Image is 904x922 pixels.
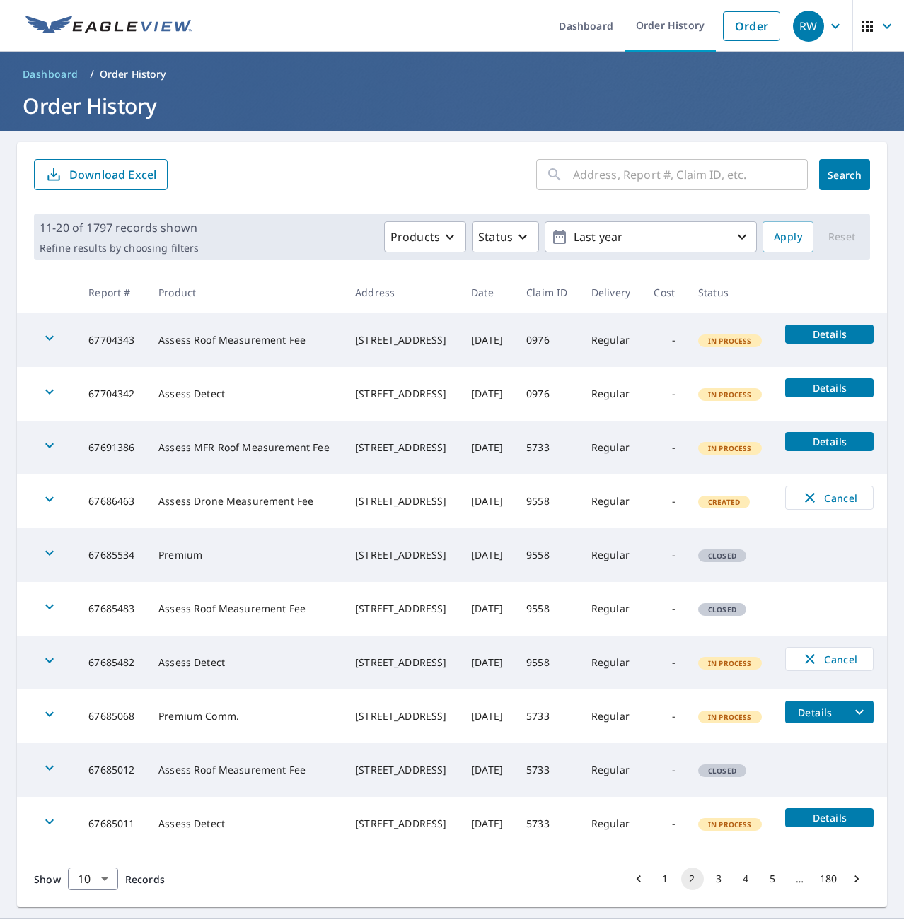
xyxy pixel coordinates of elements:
span: In Process [700,712,760,722]
button: Go to previous page [627,868,650,890]
div: [STREET_ADDRESS] [355,817,448,831]
span: Details [794,811,865,824]
h1: Order History [17,91,887,120]
td: [DATE] [460,313,515,367]
td: 67686463 [77,474,147,528]
button: Go to page 1 [654,868,677,890]
th: Date [460,272,515,313]
nav: breadcrumb [17,63,887,86]
td: - [642,421,687,474]
p: Refine results by choosing filters [40,242,199,255]
div: Show 10 records [68,868,118,890]
span: In Process [700,819,760,829]
p: Order History [100,67,166,81]
span: Closed [700,605,745,614]
td: 9558 [515,636,580,689]
div: [STREET_ADDRESS] [355,602,448,616]
td: - [642,743,687,797]
td: [DATE] [460,582,515,636]
td: 67704342 [77,367,147,421]
button: detailsBtn-67685011 [785,808,874,827]
button: Cancel [785,486,874,510]
span: In Process [700,336,760,346]
td: Regular [580,743,643,797]
button: detailsBtn-67704342 [785,378,874,397]
th: Delivery [580,272,643,313]
td: [DATE] [460,689,515,743]
td: 67685068 [77,689,147,743]
span: Details [794,327,865,341]
td: 0976 [515,313,580,367]
td: Assess Roof Measurement Fee [147,313,344,367]
td: 9558 [515,528,580,582]
button: Search [819,159,870,190]
p: Download Excel [69,167,156,182]
td: Regular [580,421,643,474]
div: RW [793,11,824,42]
span: Cancel [800,650,859,667]
td: 67685534 [77,528,147,582]
td: 67685482 [77,636,147,689]
li: / [90,66,94,83]
div: [STREET_ADDRESS] [355,763,448,777]
td: 5733 [515,421,580,474]
a: Dashboard [17,63,84,86]
td: - [642,689,687,743]
th: Product [147,272,344,313]
td: - [642,797,687,851]
button: Go to page 180 [816,868,841,890]
td: Premium [147,528,344,582]
td: - [642,528,687,582]
td: [DATE] [460,528,515,582]
div: 10 [68,859,118,899]
span: Closed [700,551,745,561]
td: [DATE] [460,367,515,421]
td: [DATE] [460,474,515,528]
button: detailsBtn-67691386 [785,432,874,451]
td: Regular [580,528,643,582]
td: Regular [580,367,643,421]
input: Address, Report #, Claim ID, etc. [573,155,808,194]
td: 5733 [515,689,580,743]
div: [STREET_ADDRESS] [355,333,448,347]
button: Go to page 5 [762,868,784,890]
button: Status [472,221,539,252]
td: Regular [580,797,643,851]
span: Records [125,873,165,886]
div: [STREET_ADDRESS] [355,440,448,455]
td: 9558 [515,474,580,528]
span: In Process [700,390,760,399]
td: 5733 [515,797,580,851]
span: Show [34,873,61,886]
td: [DATE] [460,636,515,689]
td: Assess Drone Measurement Fee [147,474,344,528]
td: Assess Detect [147,367,344,421]
th: Report # [77,272,147,313]
td: - [642,313,687,367]
button: page 2 [681,868,704,890]
td: Assess Roof Measurement Fee [147,743,344,797]
span: In Process [700,443,760,453]
td: Assess Detect [147,797,344,851]
p: Last year [568,225,734,250]
td: Regular [580,313,643,367]
nav: pagination navigation [625,868,870,890]
th: Cost [642,272,687,313]
p: Status [478,228,513,245]
p: Products [390,228,440,245]
button: Go to page 3 [708,868,731,890]
div: [STREET_ADDRESS] [355,655,448,670]
td: [DATE] [460,797,515,851]
div: [STREET_ADDRESS] [355,548,448,562]
p: 11-20 of 1797 records shown [40,219,199,236]
td: Regular [580,582,643,636]
td: - [642,636,687,689]
span: Closed [700,766,745,776]
td: Assess Detect [147,636,344,689]
span: Cancel [800,489,859,506]
td: 67685012 [77,743,147,797]
td: Premium Comm. [147,689,344,743]
div: [STREET_ADDRESS] [355,387,448,401]
button: Download Excel [34,159,168,190]
span: Apply [774,228,802,246]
